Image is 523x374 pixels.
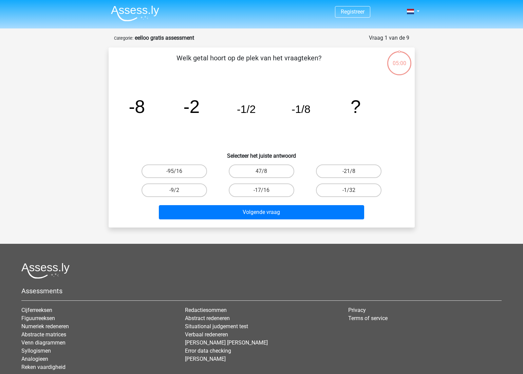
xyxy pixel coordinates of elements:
label: -95/16 [142,164,207,178]
a: Figuurreeksen [21,315,55,321]
label: 47/8 [229,164,294,178]
label: -17/16 [229,183,294,197]
a: Analogieen [21,356,48,362]
a: Abstracte matrices [21,331,66,338]
a: Situational judgement test [185,323,248,330]
h5: Assessments [21,287,502,295]
label: -21/8 [316,164,381,178]
a: Redactiesommen [185,307,227,313]
label: -9/2 [142,183,207,197]
small: Categorie: [114,36,133,41]
img: Assessly [111,5,159,21]
a: Reken vaardigheid [21,364,66,370]
a: Syllogismen [21,348,51,354]
div: 05:00 [387,51,412,67]
tspan: -1/2 [237,103,256,115]
button: Volgende vraag [159,205,364,219]
a: Error data checking [185,348,231,354]
p: Welk getal hoort op de plek van het vraagteken? [119,53,378,73]
tspan: -1/8 [292,103,311,115]
a: Abstract redeneren [185,315,230,321]
tspan: -2 [183,96,200,117]
a: Terms of service [348,315,388,321]
a: Registreer [341,8,365,15]
a: Verbaal redeneren [185,331,228,338]
strong: eelloo gratis assessment [135,35,194,41]
a: [PERSON_NAME] [185,356,226,362]
label: -1/32 [316,183,381,197]
a: Cijferreeksen [21,307,52,313]
h6: Selecteer het juiste antwoord [119,147,404,159]
div: Vraag 1 van de 9 [369,34,409,42]
img: Assessly logo [21,263,70,279]
a: Venn diagrammen [21,339,66,346]
a: Privacy [348,307,366,313]
a: [PERSON_NAME] [PERSON_NAME] [185,339,268,346]
a: Numeriek redeneren [21,323,69,330]
tspan: -8 [129,96,145,117]
tspan: ? [351,96,361,117]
